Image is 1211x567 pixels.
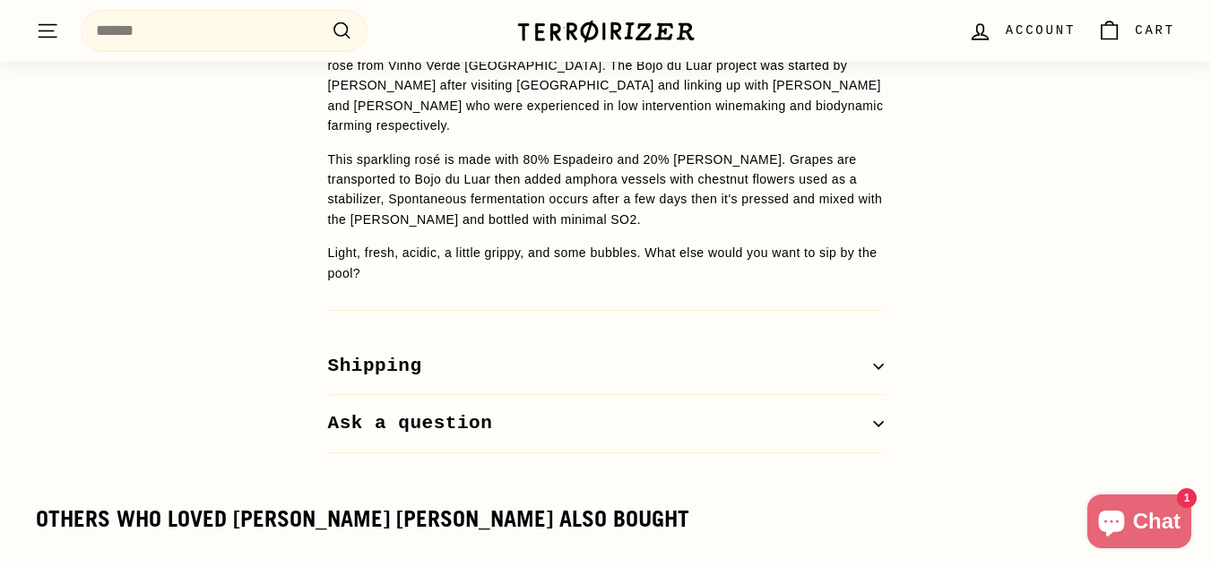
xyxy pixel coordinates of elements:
span: Cart [1135,21,1175,40]
button: Shipping [328,338,884,396]
a: Cart [1086,4,1186,57]
span: Account [1006,21,1076,40]
p: This sparkling rosé is made with 80% Espadeiro and 20% [PERSON_NAME]. Grapes are transported to B... [328,150,884,230]
button: Ask a question [328,395,884,453]
p: A perfect pop to kick off the hotter days, [PERSON_NAME] [PERSON_NAME] is a sparkling rosé from V... [328,36,884,136]
div: Others who loved [PERSON_NAME] [PERSON_NAME] also bought [36,507,1175,532]
a: Account [957,4,1086,57]
p: Light, fresh, acidic, a little grippy, and some bubbles. What else would you want to sip by the p... [328,243,884,283]
inbox-online-store-chat: Shopify online store chat [1082,494,1197,553]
